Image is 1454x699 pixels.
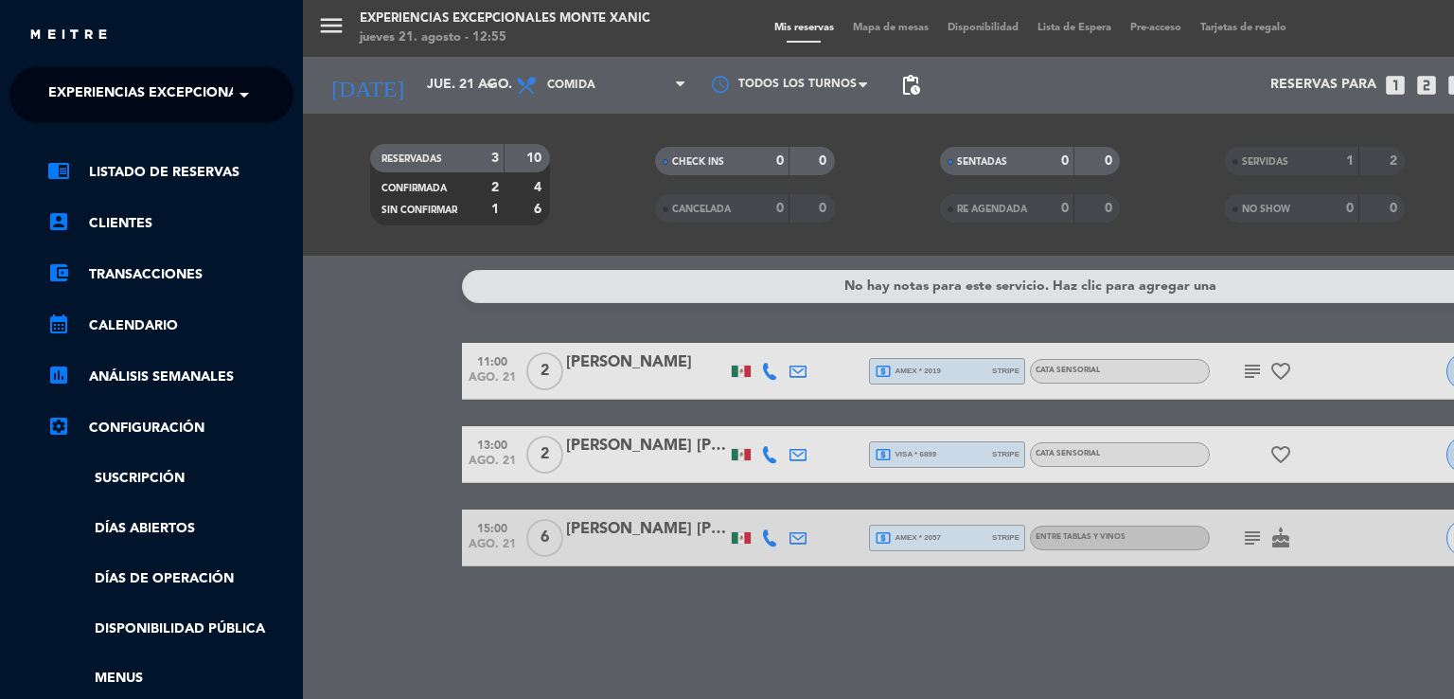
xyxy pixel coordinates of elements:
i: settings_applications [47,415,70,438]
a: Suscripción [47,468,293,490]
a: assessmentANÁLISIS SEMANALES [47,366,293,388]
i: chrome_reader_mode [47,159,70,182]
a: Configuración [47,417,293,439]
a: Días de Operación [47,568,293,590]
a: account_balance_walletTransacciones [47,263,293,286]
span: pending_actions [899,74,922,97]
a: Disponibilidad pública [47,618,293,640]
i: account_box [47,210,70,233]
span: Experiencias Excepcionales Monte Xanic [48,75,362,115]
a: chrome_reader_modeListado de Reservas [47,161,293,184]
i: calendar_month [47,313,70,335]
a: Menus [47,668,293,690]
a: Días abiertos [47,518,293,540]
i: assessment [47,364,70,386]
i: account_balance_wallet [47,261,70,284]
img: MEITRE [28,28,109,43]
a: calendar_monthCalendario [47,314,293,337]
a: account_boxClientes [47,212,293,235]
